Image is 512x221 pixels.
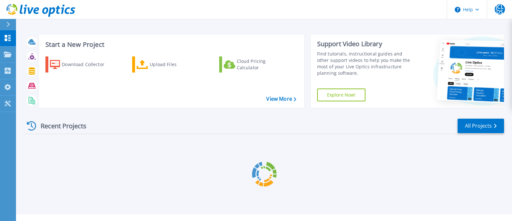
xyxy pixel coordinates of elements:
a: Cloud Pricing Calculator [219,56,291,72]
a: Upload Files [132,56,204,72]
div: Cloud Pricing Calculator [237,58,288,71]
h3: Start a New Project [45,41,296,48]
a: View More [266,96,296,102]
div: Support Video Library [317,40,414,48]
div: Upload Files [150,58,201,71]
div: Find tutorials, instructional guides and other support videos to help you make the most of your L... [317,51,414,76]
a: Explore Now! [317,89,366,101]
div: Download Collector [62,58,113,71]
a: Download Collector [45,56,117,72]
span: JCLDS [495,4,505,14]
a: All Projects [458,119,504,133]
div: Recent Projects [25,118,95,134]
